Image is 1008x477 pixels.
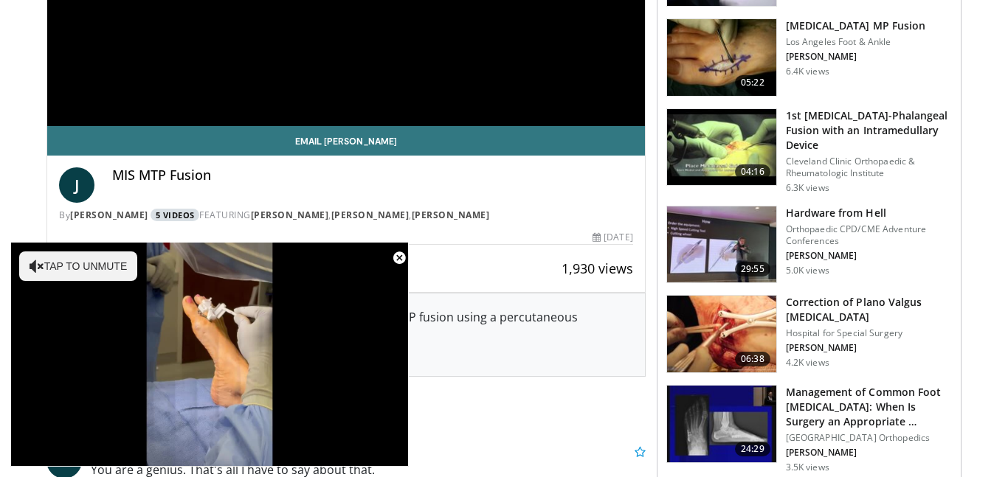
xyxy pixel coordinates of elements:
span: 04:16 [735,164,770,179]
p: [PERSON_NAME] [786,342,952,354]
a: Email [PERSON_NAME] [47,126,645,156]
h4: MIS MTP Fusion [112,167,633,184]
img: 04cc40db-62e3-4777-96bd-621423df7a43.150x105_q85_crop-smart_upscale.jpg [667,386,776,462]
div: [DATE] [593,231,632,244]
p: Cleveland Clinic Orthopaedic & Rheumatologic Institute [786,156,952,179]
h3: Management of Common Foot [MEDICAL_DATA]: When Is Surgery an Appropriate … [786,385,952,429]
p: 3.5K views [786,462,829,473]
p: 6.4K views [786,66,829,77]
p: [GEOGRAPHIC_DATA] Orthopedics [786,432,952,444]
p: [PERSON_NAME] [786,447,952,459]
a: [PERSON_NAME] [331,209,410,221]
a: J [59,167,94,203]
p: 6.3K views [786,182,829,194]
h3: 1st [MEDICAL_DATA]-Phalangeal Fusion with an Intramedullary Device [786,108,952,153]
span: 29:55 [735,262,770,276]
a: 05:22 [MEDICAL_DATA] MP Fusion Los Angeles Foot & Ankle [PERSON_NAME] 6.4K views [666,18,952,97]
a: [PERSON_NAME] [70,209,148,221]
img: Picture_11_5_2.png.150x105_q85_crop-smart_upscale.jpg [667,109,776,186]
img: a0cfc48e-456a-4610-b39c-857d3b0a5bd0.150x105_q85_crop-smart_upscale.jpg [667,19,776,96]
span: 24:29 [735,442,770,456]
button: Close [384,243,414,274]
span: 05:22 [735,75,770,90]
div: By FEATURING , , [59,209,633,222]
h3: [MEDICAL_DATA] MP Fusion [786,18,925,33]
span: 1,930 views [562,260,633,277]
a: [PERSON_NAME] [412,209,490,221]
a: 24:29 Management of Common Foot [MEDICAL_DATA]: When Is Surgery an Appropriate … [GEOGRAPHIC_DATA... [666,385,952,473]
span: 06:38 [735,352,770,366]
p: Los Angeles Foot & Ankle [786,36,925,48]
img: 8b45d129-89e7-408e-87ca-dcf5d3b54daf.150x105_q85_crop-smart_upscale.jpg [667,296,776,372]
a: 06:38 Correction of Plano Valgus [MEDICAL_DATA] Hospital for Special Surgery [PERSON_NAME] 4.2K v... [666,295,952,373]
img: 60775afc-ffda-4ab0-8851-c93795a251ec.150x105_q85_crop-smart_upscale.jpg [667,206,776,283]
video-js: Video Player [10,243,409,467]
p: 4.2K views [786,357,829,369]
h3: Hardware from Hell [786,206,952,220]
button: Tap to unmute [19,251,137,281]
p: [PERSON_NAME] [786,51,925,63]
p: [PERSON_NAME] [786,250,952,262]
h3: Correction of Plano Valgus [MEDICAL_DATA] [786,295,952,324]
p: 5.0K views [786,265,829,276]
p: Orthopaedic CPD/CME Adventure Conferences [786,223,952,247]
a: 04:16 1st [MEDICAL_DATA]-Phalangeal Fusion with an Intramedullary Device Cleveland Clinic Orthopa... [666,108,952,194]
a: [PERSON_NAME] [251,209,329,221]
a: 5 Videos [151,209,199,221]
p: Hospital for Special Surgery [786,327,952,339]
a: 29:55 Hardware from Hell Orthopaedic CPD/CME Adventure Conferences [PERSON_NAME] 5.0K views [666,206,952,284]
